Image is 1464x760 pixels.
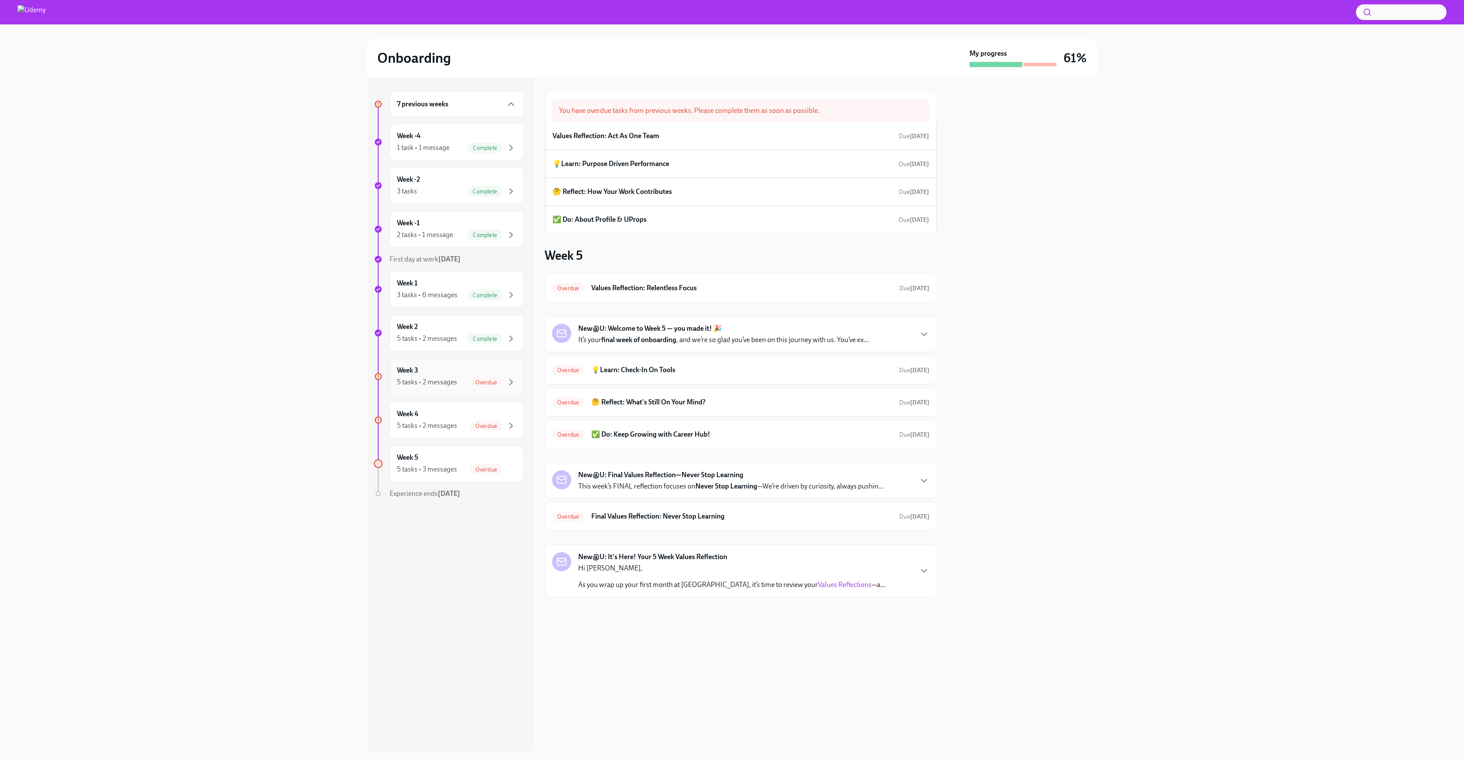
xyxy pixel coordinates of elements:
a: Overdue🤔 Reflect: What's Still On Your Mind?Due[DATE] [552,395,929,409]
h3: Week 5 [545,248,583,263]
h6: 🤔 Reflect: How Your Work Contributes [552,187,672,197]
strong: New@U: It's Here! Your 5 Week Values Reflection [578,552,727,562]
img: Udemy [17,5,46,19]
div: 5 tasks • 2 messages [397,377,457,387]
a: 💡Learn: Purpose Driven PerformanceDue[DATE] [552,157,929,170]
div: 2 tasks • 1 message [397,230,453,240]
a: 🤔 Reflect: How Your Work ContributesDue[DATE] [552,185,929,198]
h6: Week -4 [397,131,420,141]
div: 3 tasks • 6 messages [397,290,457,300]
span: Due [899,399,929,406]
h6: Values Reflection: Relentless Focus [591,283,892,293]
h6: Values Reflection: Act As One Team [552,131,659,141]
strong: My progress [969,49,1007,58]
a: OverdueValues Reflection: Relentless FocusDue[DATE] [552,281,929,295]
a: ✅ Do: About Profile & UPropsDue[DATE] [552,213,929,226]
strong: [DATE] [910,216,929,224]
a: Week 25 tasks • 2 messagesComplete [374,315,524,351]
div: 7 previous weeks [390,92,524,117]
h6: Week 2 [397,322,418,332]
span: Overdue [552,285,584,292]
div: 5 tasks • 2 messages [397,421,457,431]
strong: Never Stop Learning [695,482,757,490]
span: Overdue [470,423,502,429]
strong: [DATE] [438,255,461,263]
h6: Week 3 [397,366,418,375]
strong: [DATE] [910,285,929,292]
a: Overdue💡Learn: Check-In On ToolsDue[DATE] [552,363,929,377]
h6: 7 previous weeks [397,99,448,109]
h6: Week 4 [397,409,418,419]
span: Due [899,366,929,374]
span: Overdue [470,379,502,386]
h6: ✅ Do: Keep Growing with Career Hub! [591,430,892,439]
span: Overdue [552,513,584,520]
h2: Onboarding [377,49,451,67]
strong: [DATE] [910,513,929,520]
span: Due [899,188,929,196]
a: OverdueFinal Values Reflection: Never Stop LearningDue[DATE] [552,509,929,523]
p: This week’s FINAL reflection focuses on —We’re driven by curiosity, always pushin... [578,482,884,491]
span: September 14th, 2025 11:00 [899,398,929,407]
a: Week -12 tasks • 1 messageComplete [374,211,524,248]
h6: Week -2 [397,175,420,184]
h6: Final Values Reflection: Never Stop Learning [591,512,892,521]
a: Values Reflection: Act As One TeamDue[DATE] [552,129,929,142]
span: Complete [468,145,502,151]
strong: [DATE] [910,132,929,140]
a: First day at work[DATE] [374,254,524,264]
strong: final week of onboarding [601,336,676,344]
span: September 7th, 2025 11:00 [899,216,929,224]
span: Complete [468,188,502,195]
h6: Week -1 [397,218,420,228]
span: September 10th, 2025 11:00 [899,284,929,292]
h6: 💡Learn: Check-In On Tools [591,365,892,375]
strong: [DATE] [910,160,929,168]
a: Values Reflections [818,580,871,589]
span: Overdue [552,399,584,406]
a: Overdue✅ Do: Keep Growing with Career Hub!Due[DATE] [552,427,929,441]
span: September 14th, 2025 11:00 [899,366,929,374]
a: Week 45 tasks • 2 messagesOverdue [374,402,524,438]
span: Overdue [552,367,584,373]
p: It’s your , and we’re so glad you’ve been on this journey with us. You’ve ex... [578,335,869,345]
strong: New@U: Final Values Reflection—Never Stop Learning [578,470,743,480]
a: Week 35 tasks • 2 messagesOverdue [374,358,524,395]
span: Due [899,431,929,438]
span: Due [899,216,929,224]
a: Week -23 tasksComplete [374,167,524,204]
span: Due [899,513,929,520]
div: 3 tasks [397,187,417,196]
span: September 15th, 2025 10:00 [899,512,929,521]
span: First day at work [390,255,461,263]
h6: 🤔 Reflect: What's Still On Your Mind? [591,397,892,407]
h6: ✅ Do: About Profile & UProps [552,215,647,224]
span: Overdue [552,431,584,438]
h3: 61% [1064,50,1087,66]
a: Week -41 task • 1 messageComplete [374,124,524,160]
a: Week 55 tasks • 3 messagesOverdue [374,445,524,482]
strong: [DATE] [910,366,929,374]
div: 1 task • 1 message [397,143,450,153]
div: 5 tasks • 3 messages [397,465,457,474]
h6: Week 1 [397,278,417,288]
strong: [DATE] [910,431,929,438]
strong: New@U: Welcome to Week 5 — you made it! 🎉 [578,324,722,333]
span: September 14th, 2025 11:00 [899,431,929,439]
span: Experience ends [390,489,460,498]
a: Week 13 tasks • 6 messagesComplete [374,271,524,308]
span: September 4th, 2025 11:00 [899,132,929,140]
h6: 💡Learn: Purpose Driven Performance [552,159,669,169]
div: 5 tasks • 2 messages [397,334,457,343]
span: Due [899,160,929,168]
p: As you wrap up your first month at [GEOGRAPHIC_DATA], it’s time to review your —a... [578,580,885,590]
span: September 7th, 2025 11:00 [899,160,929,168]
h6: Week 5 [397,453,418,462]
span: Due [899,285,929,292]
strong: [DATE] [910,399,929,406]
strong: [DATE] [438,489,460,498]
span: Due [899,132,929,140]
strong: [DATE] [910,188,929,196]
span: September 7th, 2025 11:00 [899,188,929,196]
span: Complete [468,232,502,238]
